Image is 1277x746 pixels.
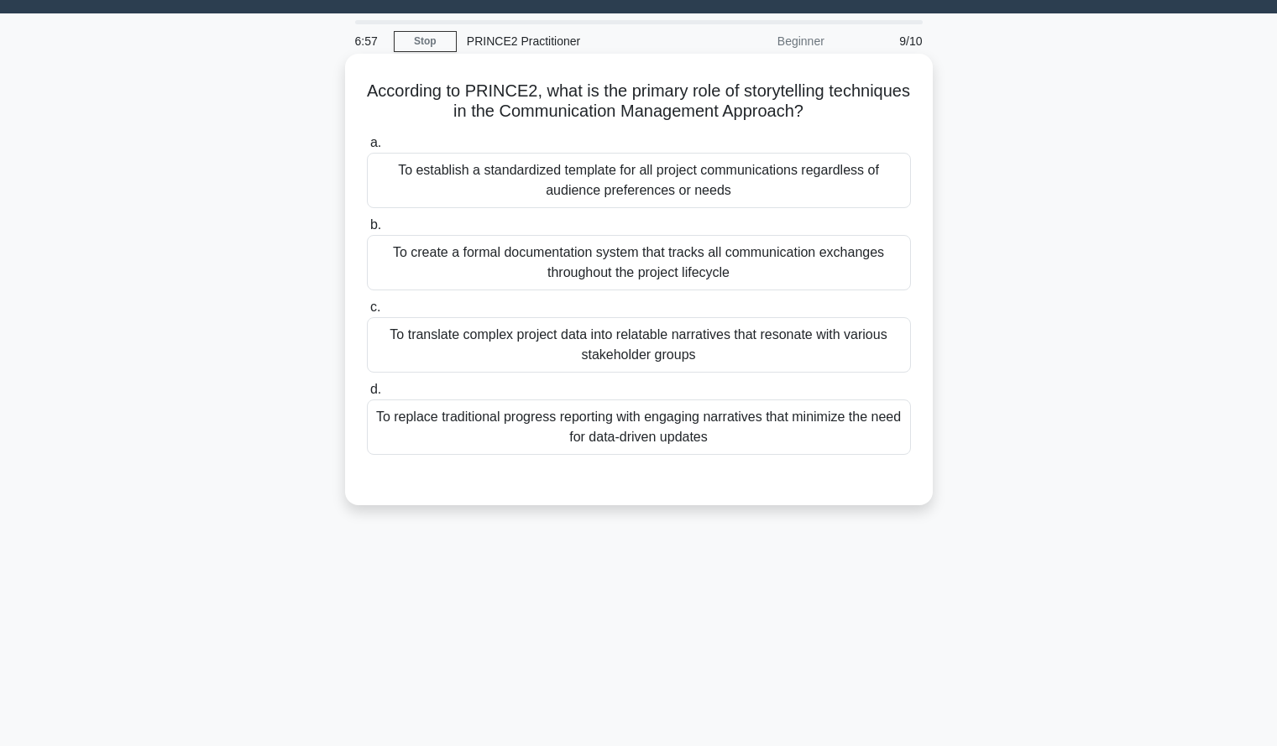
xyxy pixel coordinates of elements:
[370,382,381,396] span: d.
[457,24,688,58] div: PRINCE2 Practitioner
[835,24,933,58] div: 9/10
[345,24,394,58] div: 6:57
[688,24,835,58] div: Beginner
[367,153,911,208] div: To establish a standardized template for all project communications regardless of audience prefer...
[394,31,457,52] a: Stop
[370,300,380,314] span: c.
[367,317,911,373] div: To translate complex project data into relatable narratives that resonate with various stakeholde...
[370,135,381,149] span: a.
[367,399,911,455] div: To replace traditional progress reporting with engaging narratives that minimize the need for dat...
[367,235,911,290] div: To create a formal documentation system that tracks all communication exchanges throughout the pr...
[370,217,381,232] span: b.
[365,81,913,123] h5: According to PRINCE2, what is the primary role of storytelling techniques in the Communication Ma...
